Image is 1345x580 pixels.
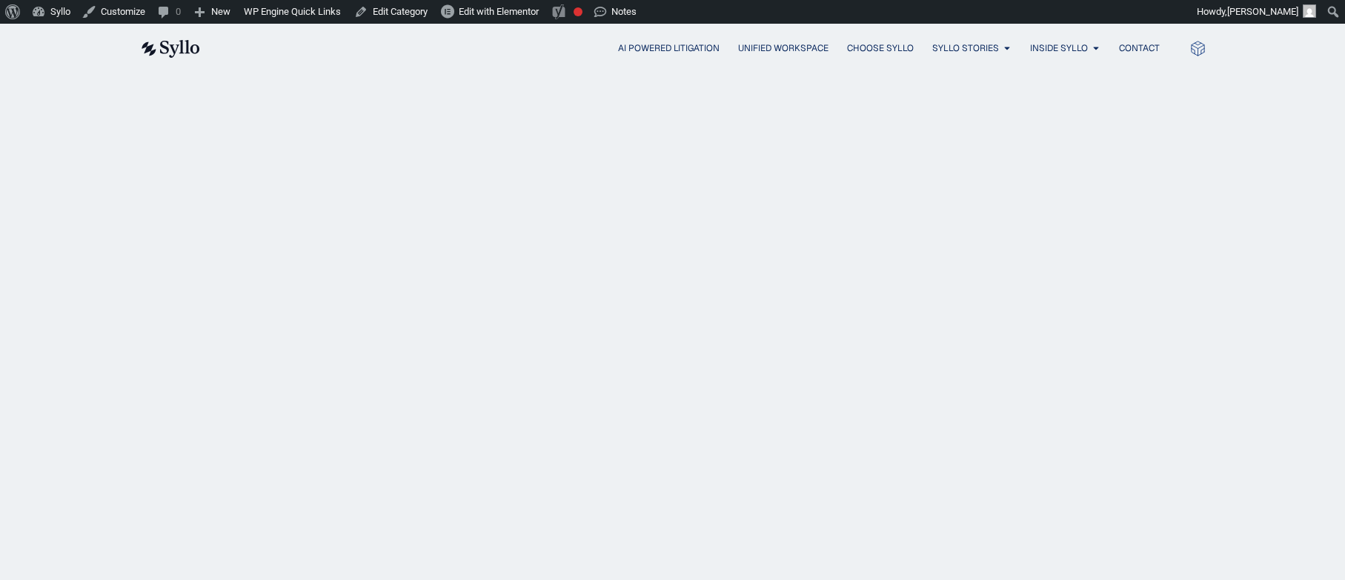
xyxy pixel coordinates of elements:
span: Edit with Elementor [459,6,539,17]
span: [PERSON_NAME] [1227,6,1298,17]
a: Choose Syllo [847,41,914,55]
a: Contact [1119,41,1160,55]
div: Menu Toggle [230,41,1160,56]
a: Syllo Stories [932,41,999,55]
a: Unified Workspace [738,41,828,55]
div: Focus keyphrase not set [574,7,582,16]
img: syllo [139,40,200,58]
a: Inside Syllo [1030,41,1088,55]
a: AI Powered Litigation [618,41,720,55]
nav: Menu [230,41,1160,56]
